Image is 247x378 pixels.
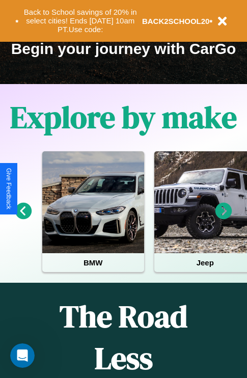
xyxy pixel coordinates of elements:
h4: BMW [42,253,144,272]
div: Give Feedback [5,168,12,209]
iframe: Intercom live chat [10,343,35,368]
b: BACK2SCHOOL20 [142,17,210,25]
button: Back to School savings of 20% in select cities! Ends [DATE] 10am PT.Use code: [19,5,142,37]
h1: Explore by make [10,96,237,138]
